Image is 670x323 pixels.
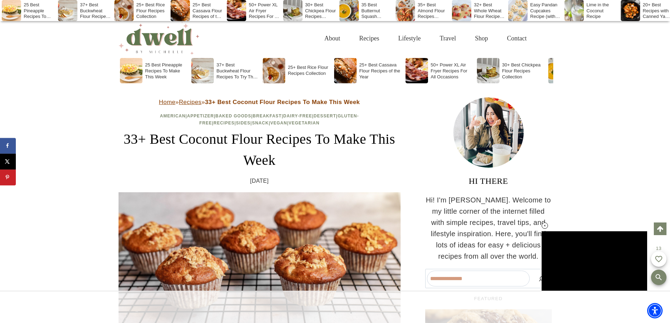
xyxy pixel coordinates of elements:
span: | | | | | | | | | | | [160,114,359,125]
h3: HI THERE [425,175,552,187]
a: Baked Goods [216,114,251,118]
a: Dessert [314,114,336,118]
a: Home [159,99,176,105]
img: DWELL by michelle [119,22,199,54]
p: Hi! I'm [PERSON_NAME]. Welcome to my little corner of the internet filled with simple recipes, tr... [425,194,552,262]
a: Snack [252,121,269,125]
time: [DATE] [250,176,269,186]
a: Scroll to top [654,222,666,235]
a: Recipes [350,27,389,50]
a: Gluten-Free [199,114,359,125]
a: Dairy-Free [283,114,312,118]
a: Vegetarian [289,121,320,125]
a: Recipes [179,99,202,105]
strong: 33+ Best Coconut Flour Recipes To Make This Week [205,99,360,105]
a: Breakfast [253,114,282,118]
a: Appetizer [187,114,214,118]
a: Shop [465,27,497,50]
a: Lifestyle [389,27,430,50]
h1: 33+ Best Coconut Flour Recipes To Make This Week [119,129,401,171]
a: About [315,27,350,50]
span: » » [159,99,360,105]
iframe: Advertisement [207,291,463,323]
div: Accessibility Menu [647,303,663,318]
a: Travel [430,27,465,50]
a: Contact [498,27,536,50]
a: Sides [236,121,250,125]
a: Vegan [270,121,287,125]
a: American [160,114,186,118]
nav: Primary Navigation [315,27,536,50]
iframe: Advertisement [436,70,541,158]
a: Recipes [213,121,235,125]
